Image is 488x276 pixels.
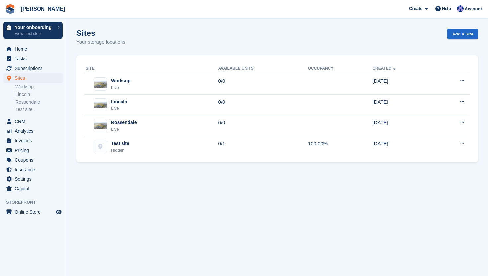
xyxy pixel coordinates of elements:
[218,95,308,115] td: 0/0
[15,106,63,113] a: Test site
[3,207,63,217] a: menu
[465,6,482,12] span: Account
[372,136,434,157] td: [DATE]
[372,115,434,136] td: [DATE]
[76,29,125,37] h1: Sites
[111,147,129,154] div: Hidden
[84,63,218,74] th: Site
[111,140,129,147] div: Test site
[3,73,63,83] a: menu
[3,117,63,126] a: menu
[111,126,137,133] div: Live
[15,31,54,36] p: View next steps
[3,44,63,54] a: menu
[218,115,308,136] td: 0/0
[3,22,63,39] a: Your onboarding View next steps
[111,77,131,84] div: Worksop
[3,126,63,136] a: menu
[55,208,63,216] a: Preview store
[3,165,63,174] a: menu
[15,25,54,30] p: Your onboarding
[3,136,63,145] a: menu
[15,73,54,83] span: Sites
[372,95,434,115] td: [DATE]
[15,91,63,98] a: Lincoln
[15,84,63,90] a: Worksop
[15,117,54,126] span: CRM
[18,3,68,14] a: [PERSON_NAME]
[457,5,464,12] img: Joel Isaksson
[15,184,54,193] span: Capital
[111,98,127,105] div: Lincoln
[6,199,66,206] span: Storefront
[409,5,422,12] span: Create
[218,74,308,95] td: 0/0
[3,64,63,73] a: menu
[218,63,308,74] th: Available Units
[3,174,63,184] a: menu
[3,146,63,155] a: menu
[94,122,107,129] img: Image of Rossendale site
[15,146,54,155] span: Pricing
[15,165,54,174] span: Insurance
[372,66,397,71] a: Created
[15,207,54,217] span: Online Store
[3,184,63,193] a: menu
[15,155,54,165] span: Coupons
[111,84,131,91] div: Live
[94,102,107,108] img: Image of Lincoln site
[5,4,15,14] img: stora-icon-8386f47178a22dfd0bd8f6a31ec36ba5ce8667c1dd55bd0f319d3a0aa187defe.svg
[442,5,451,12] span: Help
[15,174,54,184] span: Settings
[76,38,125,46] p: Your storage locations
[447,29,478,39] a: Add a Site
[15,44,54,54] span: Home
[94,81,107,88] img: Image of Worksop site
[15,126,54,136] span: Analytics
[308,136,373,157] td: 100.00%
[15,54,54,63] span: Tasks
[15,64,54,73] span: Subscriptions
[15,136,54,145] span: Invoices
[3,155,63,165] a: menu
[94,140,107,153] img: Test site site image placeholder
[111,119,137,126] div: Rossendale
[308,63,373,74] th: Occupancy
[111,105,127,112] div: Live
[15,99,63,105] a: Rossendale
[3,54,63,63] a: menu
[218,136,308,157] td: 0/1
[372,74,434,95] td: [DATE]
